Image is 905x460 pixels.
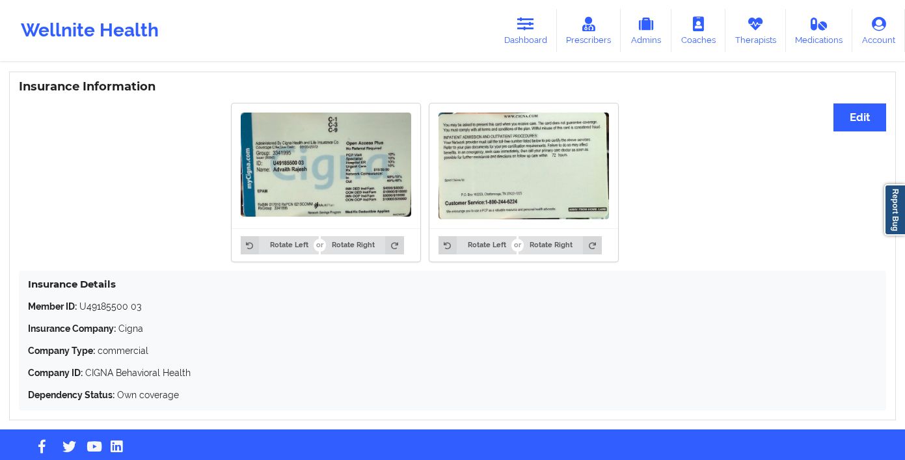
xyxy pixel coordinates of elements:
[241,113,411,217] img: Advaith Rajesh
[28,344,877,357] p: commercial
[557,9,621,52] a: Prescribers
[725,9,786,52] a: Therapists
[28,390,115,400] strong: Dependency Status:
[833,103,886,131] button: Edit
[439,113,609,219] img: Advaith Rajesh
[786,9,853,52] a: Medications
[28,322,877,335] p: Cigna
[852,9,905,52] a: Account
[28,323,116,334] strong: Insurance Company:
[439,236,517,254] button: Rotate Left
[621,9,671,52] a: Admins
[19,79,886,94] h3: Insurance Information
[494,9,557,52] a: Dashboard
[28,300,877,313] p: U49185500 03
[28,278,877,290] h4: Insurance Details
[519,236,601,254] button: Rotate Right
[321,236,403,254] button: Rotate Right
[28,388,877,401] p: Own coverage
[241,236,319,254] button: Rotate Left
[28,301,77,312] strong: Member ID:
[671,9,725,52] a: Coaches
[28,368,83,378] strong: Company ID:
[28,345,95,356] strong: Company Type:
[28,366,877,379] p: CIGNA Behavioral Health
[884,184,905,236] a: Report Bug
